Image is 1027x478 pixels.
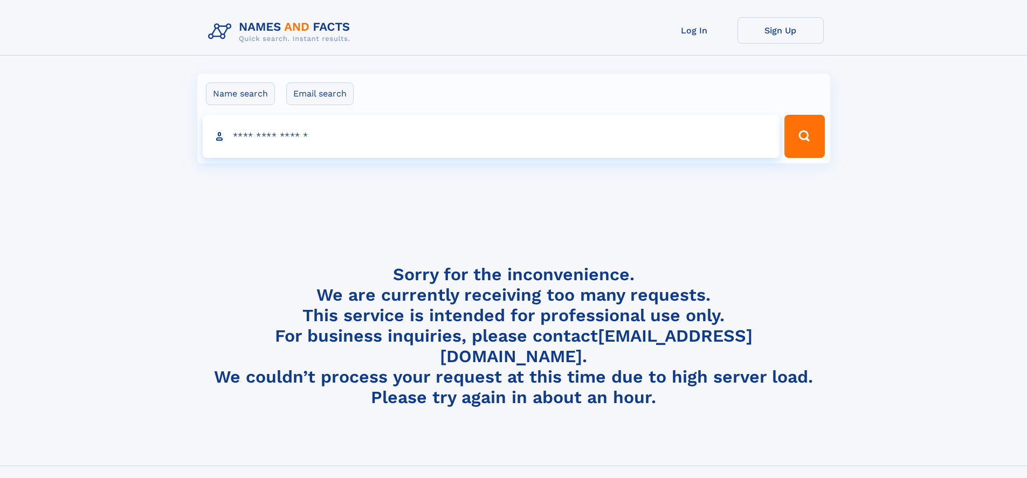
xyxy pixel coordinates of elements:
[203,115,780,158] input: search input
[737,17,824,44] a: Sign Up
[206,82,275,105] label: Name search
[286,82,354,105] label: Email search
[204,17,359,46] img: Logo Names and Facts
[204,264,824,408] h4: Sorry for the inconvenience. We are currently receiving too many requests. This service is intend...
[440,325,753,366] a: [EMAIL_ADDRESS][DOMAIN_NAME]
[651,17,737,44] a: Log In
[784,115,824,158] button: Search Button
